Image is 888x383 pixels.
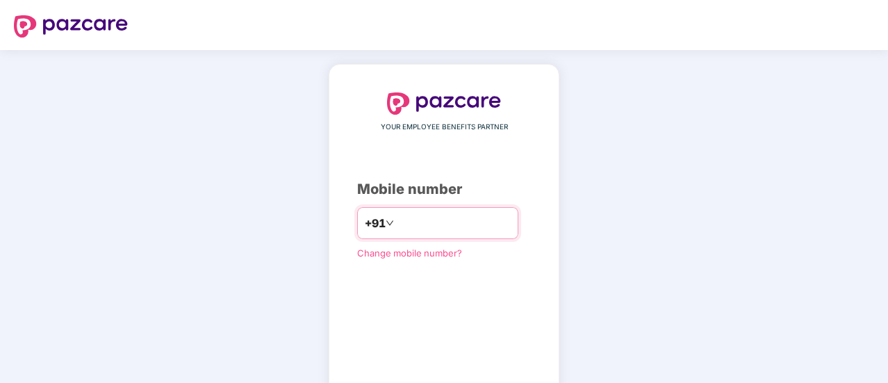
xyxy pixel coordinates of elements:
a: Change mobile number? [357,247,462,259]
img: logo [14,15,128,38]
span: +91 [365,215,386,232]
div: Mobile number [357,179,531,200]
span: YOUR EMPLOYEE BENEFITS PARTNER [381,122,508,133]
img: logo [387,92,501,115]
span: down [386,219,394,227]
